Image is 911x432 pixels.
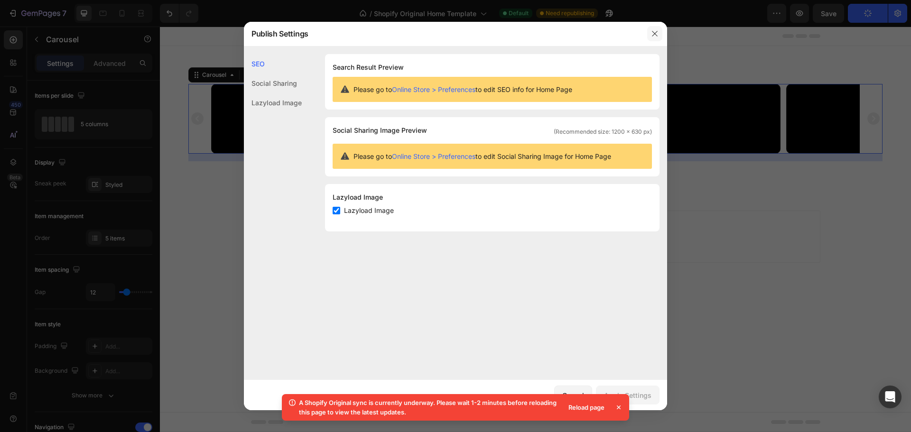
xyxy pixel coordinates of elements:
[554,386,592,404] button: Cancel
[627,58,764,127] video: Video
[333,125,427,136] span: Social Sharing Image Preview
[333,62,652,73] h1: Search Result Preview
[554,128,652,136] span: (Recommended size: 1200 x 630 px)
[269,211,334,220] span: inspired by CRO experts
[392,85,475,93] a: Online Store > Preferences
[392,152,475,160] a: Online Store > Preferences
[353,179,398,189] span: Add section
[339,58,476,127] video: Video
[483,58,620,127] video: Video
[244,93,302,112] div: Lazyload Image
[299,398,559,417] p: A Shopify Original sync is currently underway. Please wait 1-2 minutes before reloading this page...
[353,151,611,161] span: Please go to to edit Social Sharing Image for Home Page
[706,84,721,100] button: Carousel Next Arrow
[244,21,642,46] div: Publish Settings
[348,200,398,210] div: Generate layout
[195,58,333,127] video: Video
[244,74,302,93] div: Social Sharing
[344,205,394,216] span: Lazyload Image
[347,211,398,220] span: from URL or image
[879,386,902,408] div: Open Intercom Messenger
[244,54,302,74] div: SEO
[410,211,481,220] span: then drag & drop elements
[563,401,610,414] div: Reload page
[52,58,189,127] video: Video
[418,200,475,210] div: Add blank section
[40,44,68,53] div: Carousel
[273,200,331,210] div: Choose templates
[353,84,572,94] span: Please go to to edit SEO info for Home Page
[333,192,652,203] div: Lazyload Image
[596,386,660,404] button: Apply Settings
[30,84,45,100] button: Carousel Back Arrow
